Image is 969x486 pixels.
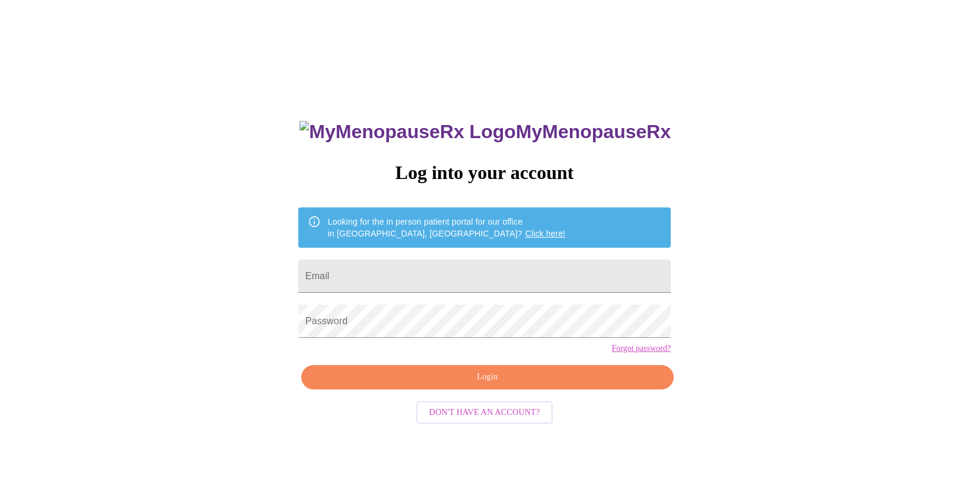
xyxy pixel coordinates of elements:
[301,365,674,389] button: Login
[299,121,515,143] img: MyMenopauseRx Logo
[429,405,540,420] span: Don't have an account?
[611,344,671,353] a: Forgot password?
[299,121,671,143] h3: MyMenopauseRx
[315,370,660,385] span: Login
[413,406,556,416] a: Don't have an account?
[525,229,566,238] a: Click here!
[416,401,553,424] button: Don't have an account?
[328,211,566,244] div: Looking for the in person patient portal for our office in [GEOGRAPHIC_DATA], [GEOGRAPHIC_DATA]?
[298,162,671,184] h3: Log into your account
